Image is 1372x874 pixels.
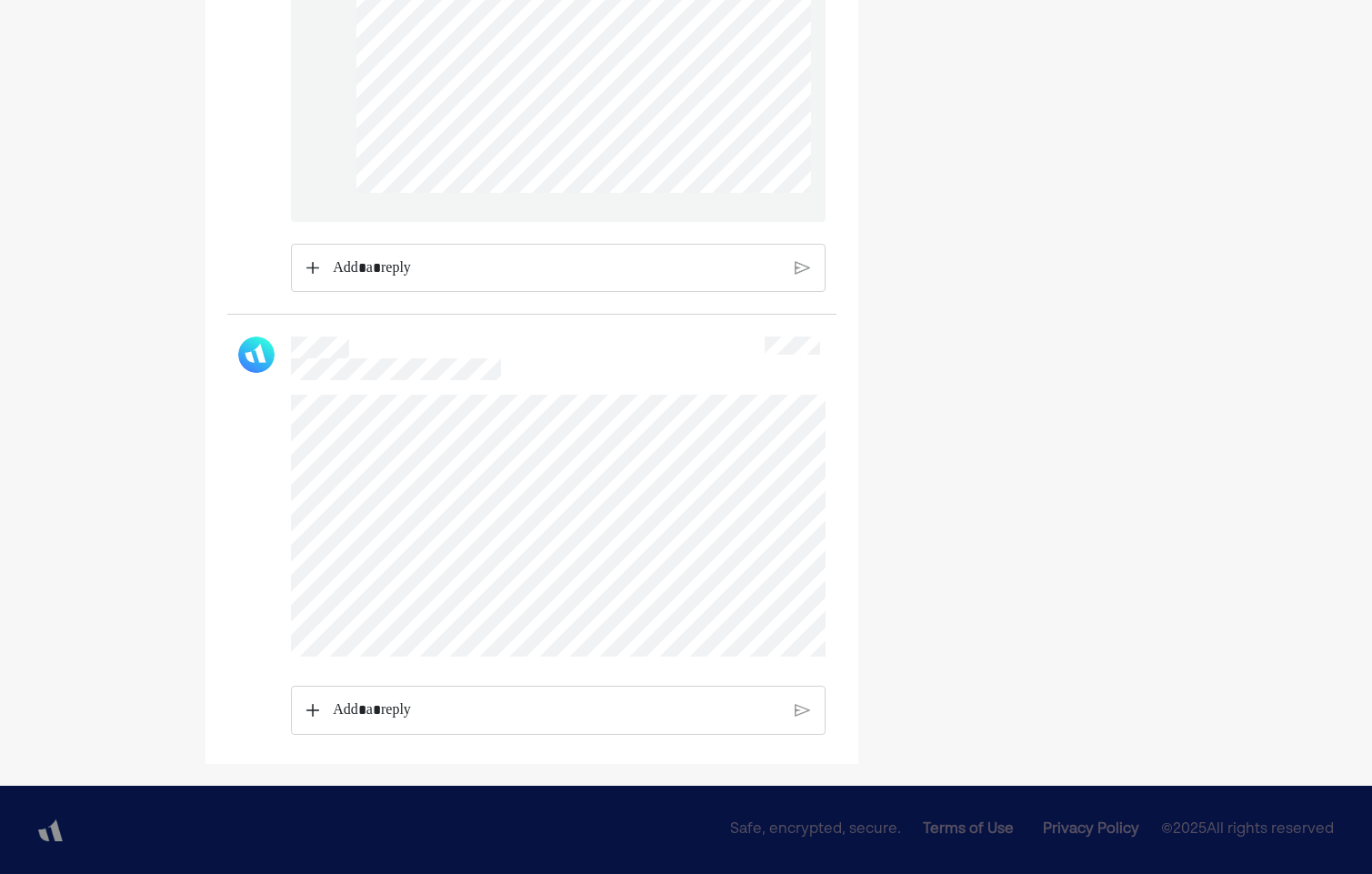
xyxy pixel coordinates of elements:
div: Terms of Use [923,819,1014,840]
span: © 2025 All rights reserved [1161,819,1334,841]
div: Privacy Policy [1043,819,1139,840]
div: Rich Text Editor. Editing area: main [324,687,791,734]
div: Safe, encrypted, secure. [705,819,901,835]
div: Rich Text Editor. Editing area: main [324,245,791,292]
